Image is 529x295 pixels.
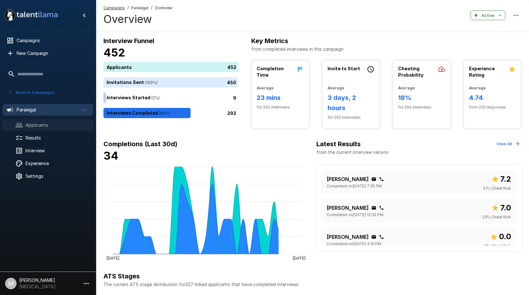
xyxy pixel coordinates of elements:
button: View All [495,139,521,149]
span: Completed on [DATE] 12:32 PM [327,212,383,218]
tspan: [DATE] [293,255,306,260]
u: Campaigns [103,5,125,10]
span: Paralegal [131,5,148,11]
div: Click to copy [379,177,384,182]
b: Completion Time [257,66,284,78]
b: ATS Stages [103,272,140,280]
p: from the current interview version [316,149,389,155]
span: Completed on [DATE] 7:25 PM [327,183,382,189]
b: Key Metrics [251,37,288,45]
span: Overall score out of 10 [491,173,511,185]
b: 7.0 [500,203,511,212]
h4: Overview [103,12,172,26]
b: Average [257,86,274,90]
p: [PERSON_NAME] [327,233,369,241]
p: 452 [227,64,236,71]
b: Experience Rating [469,66,495,78]
p: The current ATS stage distribution for 227 linked applicants that have completed interviews [103,281,521,288]
tspan: [DATE] [107,255,119,260]
h6: 4.74 [469,93,516,103]
div: Click to copy [371,234,376,239]
span: / [127,5,129,11]
span: 0 % Cheat Risk [484,243,511,249]
p: from completed interviews in this campaign [251,46,521,52]
span: Overview [155,5,172,11]
div: Click to copy [379,205,384,210]
b: Average [398,86,415,90]
b: Cheating Probability [398,66,423,78]
b: Latest Results [316,140,361,148]
span: / [151,5,152,11]
h6: 18% [398,93,445,103]
h6: 23 mins [257,93,304,103]
span: Completed on [DATE] 4:15 PM [327,241,381,247]
p: 9 [233,95,236,101]
div: Click to copy [371,205,376,210]
span: for 292 interviews [257,104,304,110]
p: [PERSON_NAME] [327,175,369,183]
p: [PERSON_NAME] [327,204,369,212]
b: Completions (Last 30d) [103,140,178,148]
b: Average [469,86,486,90]
div: Click to copy [371,177,376,182]
span: 23 % Cheat Risk [482,214,511,220]
div: Click to copy [379,234,384,239]
b: Invite to Start [328,66,360,71]
b: Average [328,86,344,90]
span: from 210 responses [469,104,516,110]
button: Active [471,11,505,20]
span: Overall score out of 10 [491,202,511,214]
b: 0.0 [499,232,511,241]
span: 51 % Cheat Risk [483,185,511,192]
b: 7.2 [500,174,511,184]
b: 452 [103,46,125,59]
span: for 292 interviews [398,104,445,110]
span: Overall score out of 10 [490,231,511,243]
p: 450 [227,79,236,86]
h6: 3 days, 2 hours [328,93,375,113]
p: 292 [227,110,236,117]
b: 34 [103,149,118,162]
b: Interview Funnel [103,37,154,45]
span: for 292 interviews [328,114,375,121]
